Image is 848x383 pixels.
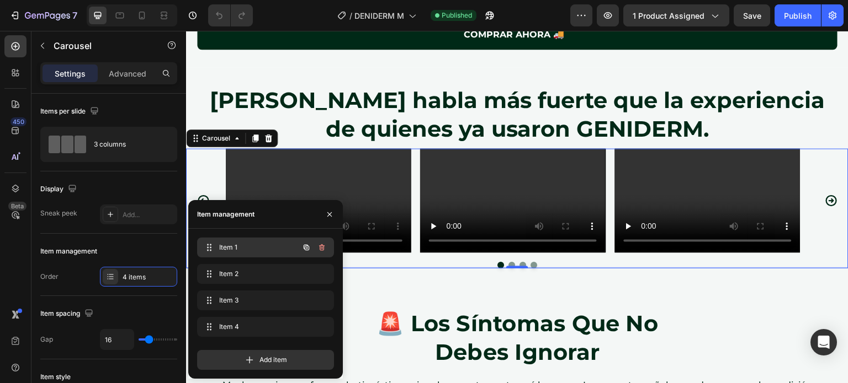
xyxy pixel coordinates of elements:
button: Carousel Back Arrow [2,154,33,185]
div: Order [40,272,59,282]
p: Muchas mujeres sufren molestias íntimas sin saber exactamente qué las causa, Ignorar estas señale... [36,347,627,379]
div: Items per slide [40,104,101,119]
div: Item spacing [40,306,96,321]
button: Dot [333,231,340,238]
div: 3 columns [94,132,161,157]
p: Advanced [109,68,146,79]
div: Beta [8,202,26,211]
div: Item style [40,372,71,382]
div: Carousel [14,103,46,112]
input: Auto [100,330,134,349]
span: Item 2 [219,269,308,279]
span: / [349,10,352,21]
h2: [PERSON_NAME] habla más fuerte que la experiencia de quienes ya usaron GENIDERM. [22,54,640,114]
button: 1 product assigned [623,4,729,26]
p: Settings [55,68,86,79]
div: 4 items [123,272,174,282]
div: Sneak peek [40,208,77,218]
div: 450 [10,117,26,126]
button: 7 [4,4,82,26]
span: 1 product assigned [633,10,704,21]
h2: 🚨 Los Síntomas Que No Debes Ignorar [183,277,479,337]
div: Open Intercom Messenger [810,329,837,355]
button: Dot [322,231,329,238]
div: Add... [123,210,174,220]
iframe: Design area [186,31,848,383]
span: Add item [259,355,287,365]
div: Gap [40,335,53,344]
p: 7 [72,9,77,22]
button: Dot [311,231,318,238]
div: Display [40,182,79,197]
span: Item 4 [219,322,308,332]
span: Item 3 [219,295,308,305]
button: Save [734,4,770,26]
button: Carousel Next Arrow [630,154,661,185]
p: Carousel [54,39,147,52]
span: Save [743,11,761,20]
video: Video [40,118,225,222]
div: Publish [784,10,812,21]
button: Dot [344,231,351,238]
div: Item management [40,246,97,256]
div: Undo/Redo [208,4,253,26]
span: Published [442,10,472,20]
span: Item 1 [219,242,282,252]
div: Item management [197,209,255,219]
button: Publish [775,4,821,26]
video: Video [234,118,420,222]
span: DENIDERM M [354,10,404,21]
video: Video [429,118,614,222]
